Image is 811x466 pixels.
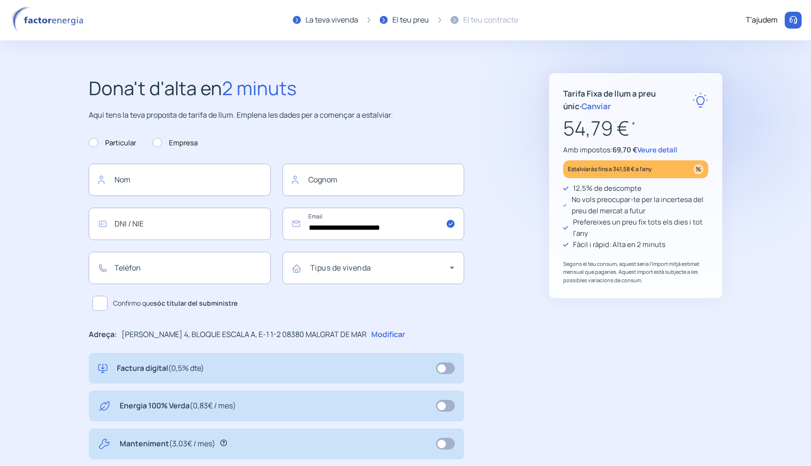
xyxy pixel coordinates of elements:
[573,239,666,250] p: Fàcil i ràpid: Alta en 2 minuts
[98,400,110,412] img: energy-green.svg
[190,400,236,411] span: (0,83€ / mes)
[788,15,798,25] img: llamar
[153,137,198,149] label: Empresa
[568,164,652,174] p: Estalviaràs fins a 341,58 € a l'any
[693,164,704,174] img: percentage_icon.svg
[581,101,611,112] span: Canviar
[122,329,367,341] p: [PERSON_NAME] 4, BLOQUE ESCALA A, E-1 1-2 08380 MALGRAT DE MAR
[612,145,637,155] span: 69,70 €
[98,438,110,450] img: tool.svg
[563,113,708,144] p: 54,79 €
[89,137,136,149] label: Particular
[573,217,708,239] p: Prefereixes un preu fix tots els dies i tot l'any
[572,194,708,217] p: No vols preocupar-te per la incertesa del preu del mercat a futur
[463,14,518,26] div: El teu contracte
[153,299,237,308] b: sóc titular del subministre
[89,329,117,341] p: Adreça:
[169,438,215,449] span: (3,03€ / mes)
[306,14,358,26] div: La teva vivenda
[563,260,708,285] p: Segons el teu consum, aquest seria l'import mitjà estimat mensual que pagaries. Aquest import est...
[371,329,405,341] p: Modificar
[89,109,464,121] p: Aquí tens la teva proposta de tarifa de llum. Emplena les dades per a començar a estalviar.
[117,362,204,375] p: Factura digital
[168,363,204,373] span: (0,5% dte)
[563,144,708,156] p: Amb impostos:
[222,75,297,101] span: 2 minuts
[113,298,237,308] span: Confirmo que
[120,438,215,450] p: Manteniment
[746,14,778,26] div: T'ajudem
[563,87,693,113] p: Tarifa Fixa de llum a preu únic ·
[120,400,236,412] p: Energia 100% Verda
[310,263,371,273] mat-label: Tipus de vivenda
[392,14,429,26] div: El teu preu
[89,73,464,103] h2: Dona't d'alta en
[573,183,642,194] p: 12,5% de descompte
[637,145,677,155] span: Veure detall
[98,362,107,375] img: digital-invoice.svg
[9,7,89,34] img: logo factor
[693,92,708,108] img: rate-E.svg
